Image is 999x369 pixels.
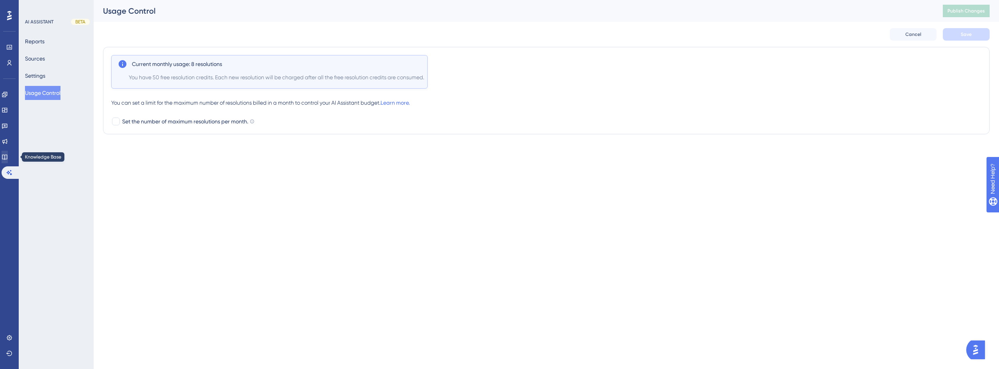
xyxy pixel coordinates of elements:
button: Usage Control [25,86,60,100]
div: Usage Control [103,5,923,16]
iframe: UserGuiding AI Assistant Launcher [966,338,990,362]
span: Publish Changes [947,8,985,14]
button: Settings [25,69,45,83]
span: You have 50 free resolution credits. Each new resolution will be charged after all the free resol... [129,73,424,82]
span: Cancel [905,31,921,37]
div: BETA [71,19,90,25]
span: Set the number of maximum resolutions per month. [122,117,248,126]
button: Reports [25,34,44,48]
button: Save [943,28,990,41]
div: AI ASSISTANT [25,19,53,25]
button: Cancel [890,28,937,41]
a: Learn more. [380,100,410,106]
span: Need Help? [18,2,49,11]
div: You can set a limit for the maximum number of resolutions billed in a month to control your AI As... [111,98,981,107]
span: Current monthly usage: 8 resolutions [132,59,222,69]
button: Sources [25,52,45,66]
button: Publish Changes [943,5,990,17]
span: Save [961,31,972,37]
